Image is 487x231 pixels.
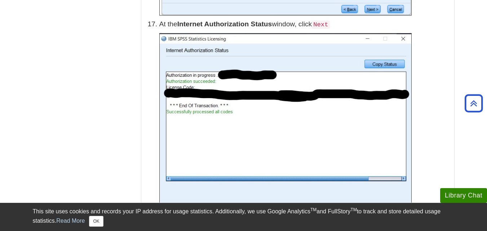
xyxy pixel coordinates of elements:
p: At the window, click [159,19,451,30]
div: This site uses cookies and records your IP address for usage statistics. Additionally, we use Goo... [33,207,455,227]
sup: TM [351,207,357,212]
a: Read More [56,218,85,224]
b: Internet Authorization Status [177,20,272,28]
a: Back to Top [462,98,485,108]
sup: TM [310,207,316,212]
img: 'Internet Authorization Status' window; License code is shown; 'Next' is highlighted. [159,33,412,216]
code: Next [312,21,329,29]
button: Library Chat [440,188,487,203]
button: Close [89,216,103,227]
